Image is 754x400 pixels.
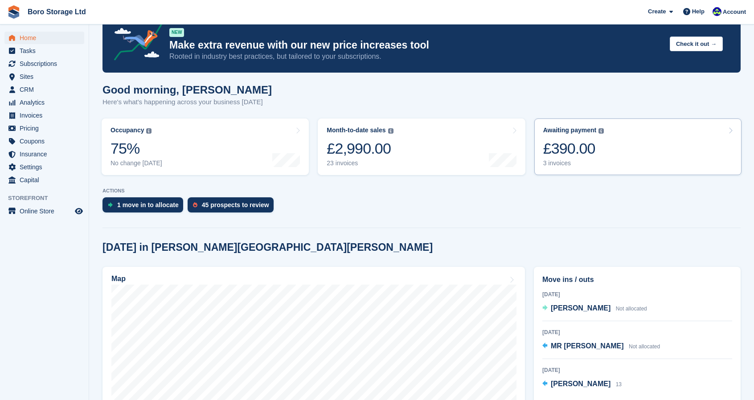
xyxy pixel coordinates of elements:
a: 1 move in to allocate [102,197,188,217]
div: 45 prospects to review [202,201,269,208]
span: Sites [20,70,73,83]
img: icon-info-grey-7440780725fd019a000dd9b08b2336e03edf1995a4989e88bcd33f0948082b44.svg [146,128,152,134]
a: menu [4,174,84,186]
a: MR [PERSON_NAME] Not allocated [542,341,660,352]
img: icon-info-grey-7440780725fd019a000dd9b08b2336e03edf1995a4989e88bcd33f0948082b44.svg [388,128,393,134]
img: icon-info-grey-7440780725fd019a000dd9b08b2336e03edf1995a4989e88bcd33f0948082b44.svg [598,128,604,134]
h2: Move ins / outs [542,274,732,285]
p: Here's what's happening across your business [DATE] [102,97,272,107]
span: Account [723,8,746,16]
span: Help [692,7,705,16]
div: £390.00 [543,139,604,158]
span: MR [PERSON_NAME] [551,342,624,350]
a: menu [4,205,84,217]
span: CRM [20,83,73,96]
button: Check it out → [670,37,723,51]
span: [PERSON_NAME] [551,380,611,388]
span: Invoices [20,109,73,122]
img: Tobie Hillier [713,7,721,16]
a: menu [4,83,84,96]
a: [PERSON_NAME] 13 [542,379,622,390]
span: Capital [20,174,73,186]
span: Create [648,7,666,16]
img: prospect-51fa495bee0391a8d652442698ab0144808aea92771e9ea1ae160a38d050c398.svg [193,202,197,208]
a: menu [4,109,84,122]
a: Preview store [74,206,84,216]
span: Pricing [20,122,73,135]
a: menu [4,161,84,173]
span: Settings [20,161,73,173]
a: [PERSON_NAME] Not allocated [542,303,647,314]
h2: [DATE] in [PERSON_NAME][GEOGRAPHIC_DATA][PERSON_NAME] [102,241,433,253]
a: menu [4,45,84,57]
div: 23 invoices [327,159,393,167]
p: ACTIONS [102,188,741,194]
a: menu [4,148,84,160]
div: [DATE] [542,366,732,374]
div: Awaiting payment [543,127,597,134]
span: Subscriptions [20,57,73,70]
h2: Map [111,275,126,283]
a: Occupancy 75% No change [DATE] [102,118,309,175]
a: menu [4,96,84,109]
div: Month-to-date sales [327,127,385,134]
div: 75% [111,139,162,158]
a: Awaiting payment £390.00 3 invoices [534,118,742,175]
a: menu [4,32,84,44]
span: Online Store [20,205,73,217]
a: 45 prospects to review [188,197,278,217]
p: Make extra revenue with our new price increases tool [169,39,663,52]
a: Boro Storage Ltd [24,4,90,19]
a: menu [4,122,84,135]
div: 1 move in to allocate [117,201,179,208]
div: [DATE] [542,328,732,336]
p: Rooted in industry best practices, but tailored to your subscriptions. [169,52,663,61]
span: Insurance [20,148,73,160]
h1: Good morning, [PERSON_NAME] [102,84,272,96]
a: menu [4,70,84,83]
a: menu [4,135,84,147]
div: £2,990.00 [327,139,393,158]
span: Coupons [20,135,73,147]
div: No change [DATE] [111,159,162,167]
span: [PERSON_NAME] [551,304,611,312]
img: stora-icon-8386f47178a22dfd0bd8f6a31ec36ba5ce8667c1dd55bd0f319d3a0aa187defe.svg [7,5,20,19]
div: NEW [169,28,184,37]
span: Analytics [20,96,73,109]
span: Storefront [8,194,89,203]
div: 3 invoices [543,159,604,167]
span: Not allocated [629,343,660,350]
div: [DATE] [542,290,732,298]
img: price-adjustments-announcement-icon-8257ccfd72463d97f412b2fc003d46551f7dbcb40ab6d574587a9cd5c0d94... [107,13,169,64]
span: Not allocated [616,306,647,312]
a: Month-to-date sales £2,990.00 23 invoices [318,118,525,175]
div: Occupancy [111,127,144,134]
img: move_ins_to_allocate_icon-fdf77a2bb77ea45bf5b3d319d69a93e2d87916cf1d5bf7949dd705db3b84f3ca.svg [108,202,113,208]
span: 13 [616,381,622,388]
span: Tasks [20,45,73,57]
span: Home [20,32,73,44]
a: menu [4,57,84,70]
